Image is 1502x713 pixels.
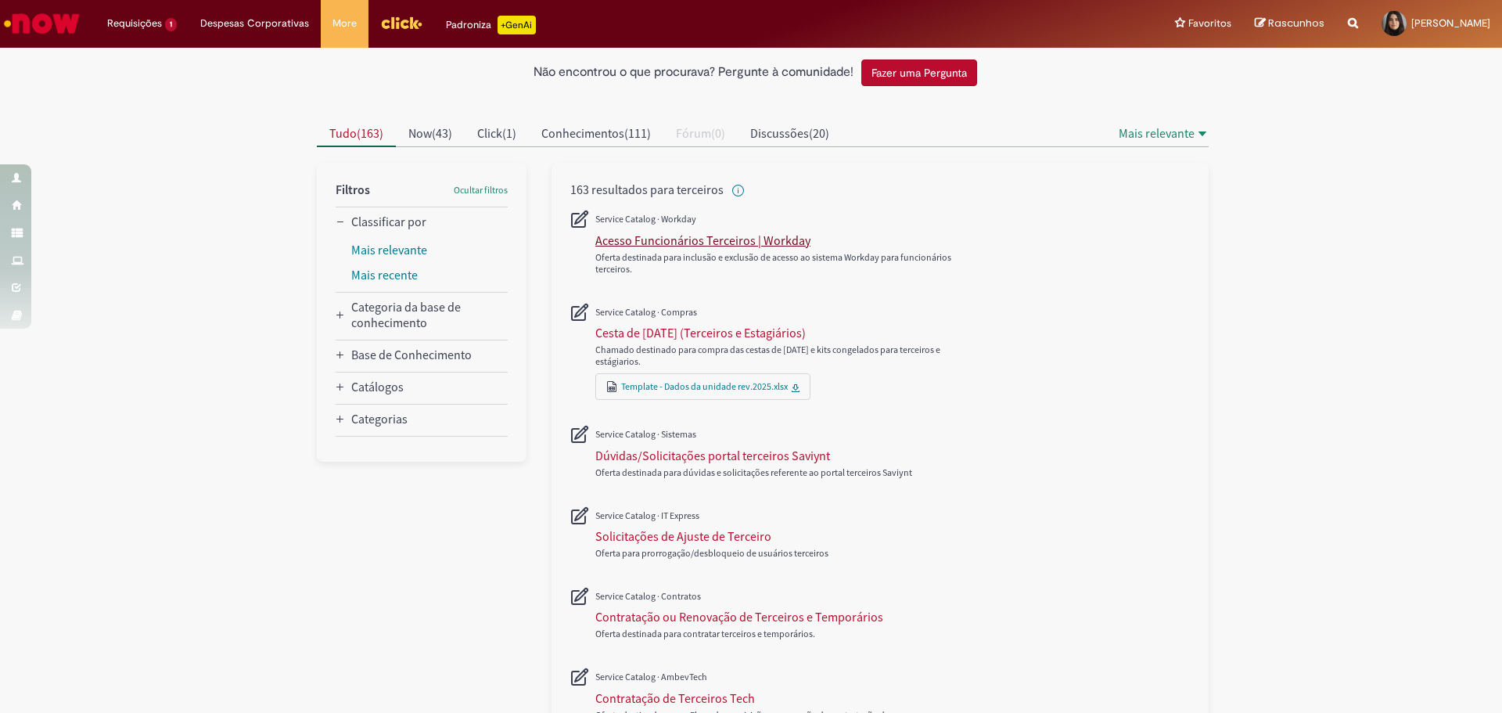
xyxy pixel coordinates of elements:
img: click_logo_yellow_360x200.png [380,11,422,34]
span: Requisições [107,16,162,31]
span: Despesas Corporativas [200,16,309,31]
span: 1 [165,18,177,31]
h2: Não encontrou o que procurava? Pergunte à comunidade! [534,66,853,80]
span: Rascunhos [1268,16,1324,31]
img: ServiceNow [2,8,82,39]
a: Rascunhos [1255,16,1324,31]
p: +GenAi [498,16,536,34]
button: Fazer uma Pergunta [861,59,977,86]
span: [PERSON_NAME] [1411,16,1490,30]
span: More [332,16,357,31]
span: Favoritos [1188,16,1231,31]
div: Padroniza [446,16,536,34]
